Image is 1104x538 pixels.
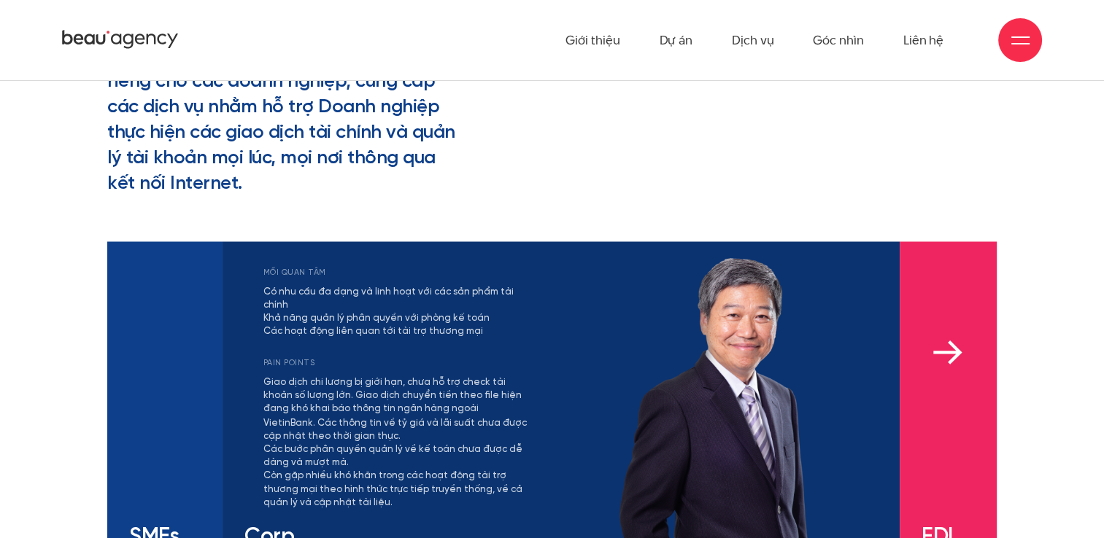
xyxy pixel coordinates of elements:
p: Có nhu cầu đa dạng và linh hoạt với các sản phẩm tài chính [263,286,532,312]
p: Các hoạt động liên quan tới tài trợ thương mại [263,325,532,338]
p: Giao dịch chi lương bị giới hạn, chưa hỗ trợ check tài khoản số lượng lớn. Giao dịch chuyển tiền ... [263,376,532,443]
span: PAIN POINTS [263,358,315,369]
span: mối quan tâm [263,268,326,278]
p: Còn gặp nhiều khó khăn trong các hoạt động tài trợ thương mại theo hình thức trực tiếp truyền thố... [263,469,532,509]
p: Các bước phân quyền quản lý về kế toán chưa được dễ dàng và mượt mà. [263,443,532,469]
p: Khả năng quản lý phân quyền với phòng kế toán [263,312,532,325]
